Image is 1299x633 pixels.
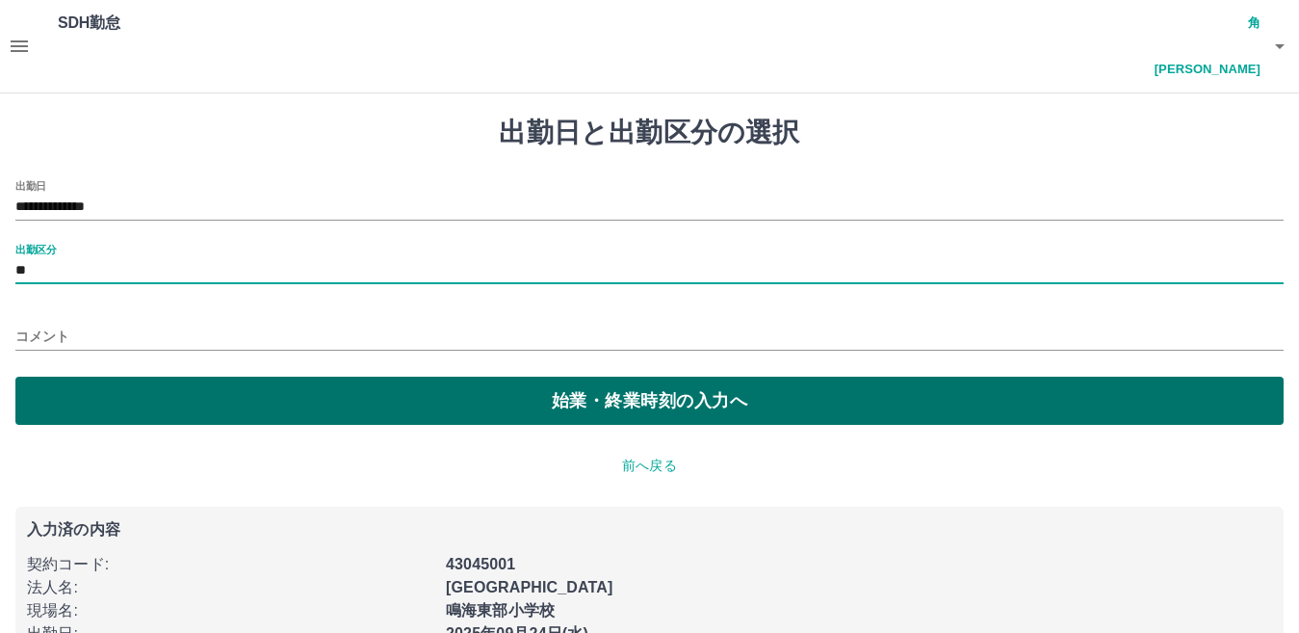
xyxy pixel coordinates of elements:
button: 始業・終業時刻の入力へ [15,377,1284,425]
label: 出勤区分 [15,242,56,256]
b: [GEOGRAPHIC_DATA] [446,579,613,595]
p: 法人名 : [27,576,434,599]
b: 43045001 [446,556,515,572]
p: 入力済の内容 [27,522,1272,538]
h1: 出勤日と出勤区分の選択 [15,117,1284,149]
p: 現場名 : [27,599,434,622]
p: 前へ戻る [15,456,1284,476]
p: 契約コード : [27,553,434,576]
label: 出勤日 [15,178,46,193]
b: 鳴海東部小学校 [446,602,555,619]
